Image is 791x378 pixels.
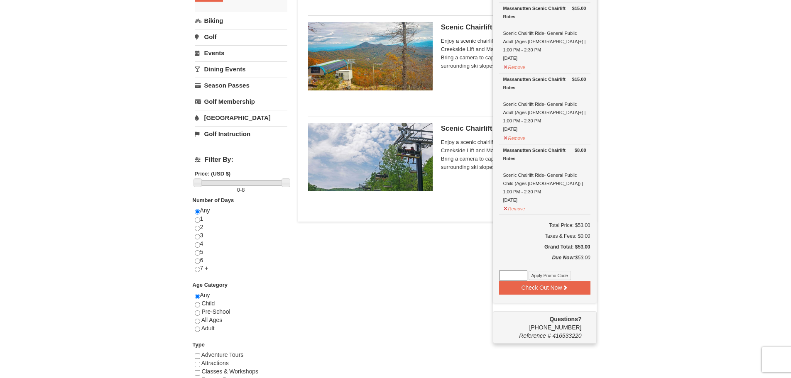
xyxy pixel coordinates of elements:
div: Scenic Chairlift Ride- General Public Child (Ages [DEMOGRAPHIC_DATA]) | 1:00 PM - 2:30 PM [DATE] [503,146,586,204]
div: $53.00 [499,254,590,270]
label: - [195,186,287,194]
strong: $8.00 [575,146,586,154]
h5: Grand Total: $53.00 [499,243,590,251]
a: Biking [195,13,287,28]
img: 24896431-9-664d1467.jpg [308,123,433,191]
span: All Ages [201,317,223,323]
button: Apply Promo Code [529,271,571,280]
span: Enjoy a scenic chairlift ride up Massanutten’s signature Creekside Lift and Massanutten's NEW Pea... [441,138,586,171]
a: Golf Membership [195,94,287,109]
strong: Type [193,341,205,348]
h5: Scenic Chairlift Ride | 11:30 AM - 1:00 PM [441,23,586,32]
button: Remove [503,202,526,213]
span: Adventure Tours [201,351,244,358]
h4: Filter By: [195,156,287,163]
span: 416533220 [552,332,581,339]
button: Check Out Now [499,281,590,294]
span: Adult [201,325,215,332]
a: Golf Instruction [195,126,287,141]
span: Reference # [519,332,551,339]
a: [GEOGRAPHIC_DATA] [195,110,287,125]
span: Child [201,300,215,307]
span: 0 [237,187,240,193]
button: Remove [503,132,526,142]
strong: Due Now: [552,255,575,261]
span: Enjoy a scenic chairlift ride up Massanutten’s signature Creekside Lift and Massanutten's NEW Pea... [441,37,586,70]
div: Massanutten Scenic Chairlift Rides [503,75,586,92]
div: Taxes & Fees: $0.00 [499,232,590,240]
div: Any [195,291,287,341]
a: Season Passes [195,78,287,93]
button: Remove [503,61,526,71]
span: Classes & Workshops [201,368,258,375]
span: 8 [242,187,245,193]
a: Golf [195,29,287,44]
strong: Questions? [549,316,581,322]
a: Events [195,45,287,61]
h5: Scenic Chairlift Ride | 1:00 PM - 2:30 PM [441,124,586,133]
span: Pre-School [201,308,230,315]
strong: Price: (USD $) [195,171,231,177]
img: 24896431-13-a88f1aaf.jpg [308,22,433,90]
strong: $15.00 [572,75,586,83]
a: Dining Events [195,61,287,77]
div: Any 1 2 3 4 5 6 7 + [195,207,287,281]
div: Scenic Chairlift Ride- General Public Adult (Ages [DEMOGRAPHIC_DATA]+) | 1:00 PM - 2:30 PM [DATE] [503,75,586,133]
strong: $15.00 [572,4,586,12]
span: [PHONE_NUMBER] [499,315,582,331]
div: Massanutten Scenic Chairlift Rides [503,146,586,163]
span: Attractions [201,360,229,366]
h6: Total Price: $53.00 [499,221,590,229]
div: Scenic Chairlift Ride- General Public Adult (Ages [DEMOGRAPHIC_DATA]+) | 1:00 PM - 2:30 PM [DATE] [503,4,586,62]
strong: Number of Days [193,197,234,203]
div: Massanutten Scenic Chairlift Rides [503,4,586,21]
strong: Age Category [193,282,228,288]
